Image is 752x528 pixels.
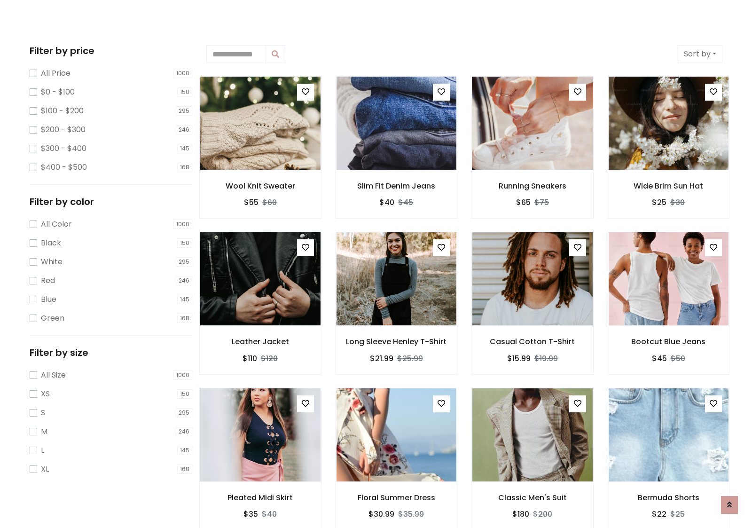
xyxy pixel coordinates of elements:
[200,181,321,190] h6: Wool Knit Sweater
[261,353,278,364] del: $120
[534,197,549,208] del: $75
[472,493,593,502] h6: Classic Men's Suit
[176,427,192,436] span: 246
[670,509,685,520] del: $25
[30,45,192,56] h5: Filter by price
[177,295,192,304] span: 145
[472,337,593,346] h6: Casual Cotton T-Shirt
[176,106,192,116] span: 295
[671,353,685,364] del: $50
[336,337,457,346] h6: Long Sleeve Henley T-Shirt
[336,181,457,190] h6: Slim Fit Denim Jeans
[41,256,63,268] label: White
[30,196,192,207] h5: Filter by color
[177,144,192,153] span: 145
[678,45,722,63] button: Sort by
[370,354,393,363] h6: $21.99
[652,510,666,519] h6: $22
[176,276,192,285] span: 246
[398,197,413,208] del: $45
[41,124,86,135] label: $200 - $300
[177,163,192,172] span: 168
[176,257,192,267] span: 295
[41,87,75,98] label: $0 - $100
[200,337,321,346] h6: Leather Jacket
[173,69,192,78] span: 1000
[398,509,424,520] del: $35.99
[41,407,45,418] label: S
[608,181,729,190] h6: Wide Brim Sun Hat
[41,426,47,437] label: M
[472,181,593,190] h6: Running Sneakers
[244,198,258,207] h6: $55
[397,353,423,364] del: $25.99
[41,237,61,249] label: Black
[652,354,667,363] h6: $45
[200,493,321,502] h6: Pleated Midi Skirt
[177,238,192,248] span: 150
[262,197,277,208] del: $60
[177,389,192,399] span: 150
[652,198,666,207] h6: $25
[262,509,277,520] del: $40
[336,493,457,502] h6: Floral Summer Dress
[608,493,729,502] h6: Bermuda Shorts
[41,388,50,400] label: XS
[41,313,64,324] label: Green
[41,370,66,381] label: All Size
[243,510,258,519] h6: $35
[41,275,55,286] label: Red
[516,198,531,207] h6: $65
[176,125,192,134] span: 246
[173,220,192,229] span: 1000
[670,197,685,208] del: $30
[512,510,529,519] h6: $180
[41,219,72,230] label: All Color
[177,87,192,97] span: 150
[41,162,87,173] label: $400 - $500
[507,354,531,363] h6: $15.99
[177,446,192,455] span: 145
[41,105,84,117] label: $100 - $200
[533,509,552,520] del: $200
[379,198,394,207] h6: $40
[177,465,192,474] span: 168
[41,445,44,456] label: L
[41,143,86,154] label: $300 - $400
[534,353,558,364] del: $19.99
[41,68,70,79] label: All Price
[173,370,192,380] span: 1000
[608,337,729,346] h6: Bootcut Blue Jeans
[176,408,192,418] span: 295
[177,314,192,323] span: 168
[243,354,257,363] h6: $110
[41,294,56,305] label: Blue
[368,510,394,519] h6: $30.99
[30,347,192,358] h5: Filter by size
[41,464,49,475] label: XL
